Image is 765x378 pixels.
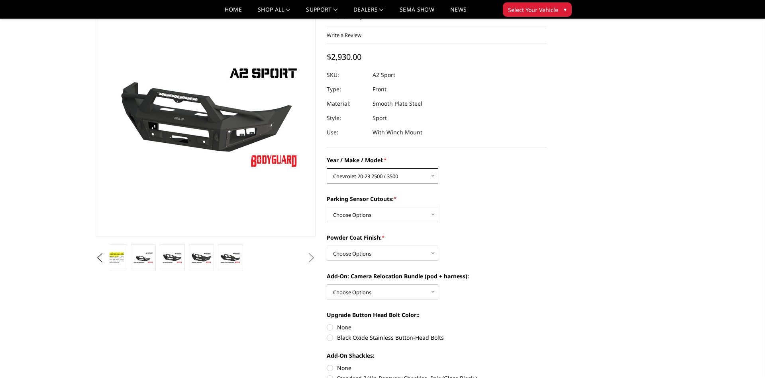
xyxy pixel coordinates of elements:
[258,7,290,18] a: shop all
[400,7,434,18] a: SEMA Show
[327,233,547,242] label: Powder Coat Finish:
[327,333,547,342] label: Black Oxide Stainless Button-Head Bolts
[373,82,386,96] dd: Front
[327,82,367,96] dt: Type:
[327,272,547,280] label: Add-On: Camera Relocation Bundle (pod + harness):
[373,96,422,111] dd: Smooth Plate Steel
[373,68,395,82] dd: A2 Sport
[450,7,467,18] a: News
[373,125,422,140] dd: With Winch Mount
[327,125,367,140] dt: Use:
[327,31,361,39] a: Write a Review
[353,7,384,18] a: Dealers
[133,252,153,264] img: A2 Series - Sport Front Bumper (winch mount)
[327,323,547,331] label: None
[327,68,367,82] dt: SKU:
[503,2,572,17] button: Select Your Vehicle
[306,7,337,18] a: Support
[327,96,367,111] dt: Material:
[327,111,367,125] dt: Style:
[162,252,182,264] img: A2 Series - Sport Front Bumper (winch mount)
[373,111,387,125] dd: Sport
[225,7,242,18] a: Home
[327,51,361,62] span: $2,930.00
[220,252,241,264] img: A2 Series - Sport Front Bumper (winch mount)
[191,252,212,264] img: A2 Series - Sport Front Bumper (winch mount)
[104,251,125,265] img: A2 Series - Sport Front Bumper (winch mount)
[306,252,318,264] button: Next
[327,156,547,164] label: Year / Make / Model:
[327,195,547,203] label: Parking Sensor Cutouts:
[327,311,547,319] label: Upgrade Button Head Bolt Color::
[508,6,558,14] span: Select Your Vehicle
[564,5,567,14] span: ▾
[94,252,106,264] button: Previous
[327,351,547,360] label: Add-On Shackles:
[327,364,547,372] label: None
